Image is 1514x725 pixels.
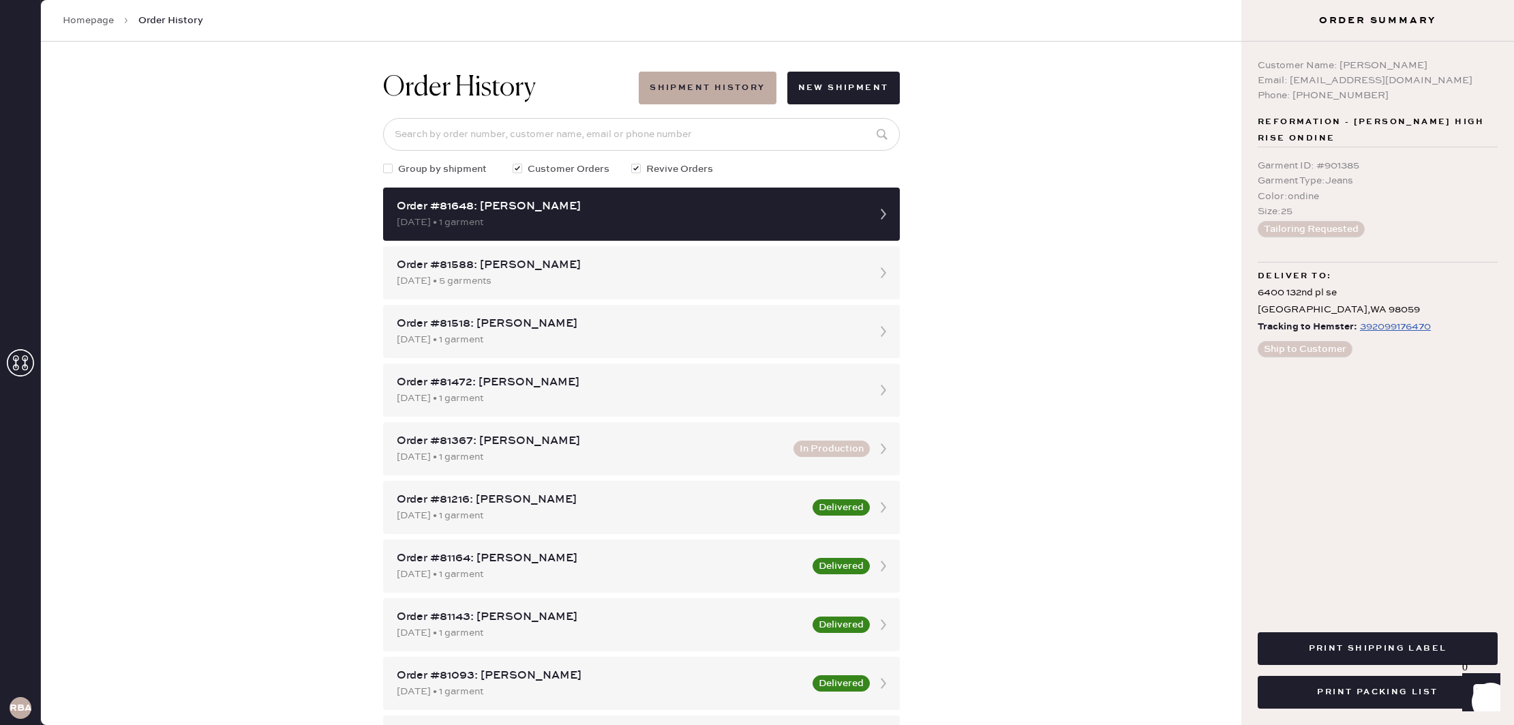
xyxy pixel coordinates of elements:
[397,273,862,288] div: [DATE] • 5 garments
[787,72,900,104] button: New Shipment
[813,617,870,633] button: Delivered
[397,257,862,273] div: Order #81588: [PERSON_NAME]
[706,535,806,546] img: logo
[528,162,609,177] span: Customer Orders
[1258,268,1331,284] span: Deliver to:
[44,231,182,248] th: ID
[1258,73,1498,88] div: Email: [EMAIL_ADDRESS][DOMAIN_NAME]
[1258,204,1498,219] div: Size : 25
[397,391,862,406] div: [DATE] • 1 garment
[397,684,804,699] div: [DATE] • 1 garment
[397,433,785,449] div: Order #81367: [PERSON_NAME]
[1258,284,1498,319] div: 6400 132nd pl se [GEOGRAPHIC_DATA] , WA 98059
[582,501,1111,518] td: [PERSON_NAME]
[646,162,713,177] span: Revive Orders
[383,72,536,104] h1: Order History
[1380,248,1468,266] td: 1
[793,441,870,457] button: In Production
[1258,341,1352,357] button: Ship to Customer
[44,161,1468,210] div: # 88606 [PERSON_NAME] [PERSON_NAME] [EMAIL_ADDRESS][DOMAIN_NAME]
[397,332,862,347] div: [DATE] • 1 garment
[397,449,785,464] div: [DATE] • 1 garment
[1258,632,1498,665] button: Print Shipping Label
[44,423,1468,439] div: Bellevue Reformation
[182,248,1380,266] td: Jeans - Reformation - [PERSON_NAME] high rise ondine - Size: 25
[1111,501,1468,518] td: 1
[44,145,1468,161] div: Customer information
[1360,319,1431,335] div: https://www.fedex.com/apps/fedextrack/?tracknumbers=392099176470&cntry_code=US
[397,198,862,215] div: Order #81648: [PERSON_NAME]
[44,91,1468,108] div: Packing slip
[44,108,1468,124] div: Order # 81648
[398,162,487,177] span: Group by shipment
[1241,14,1514,27] h3: Order Summary
[1449,664,1508,722] iframe: Front Chat
[1258,58,1498,73] div: Customer Name: [PERSON_NAME]
[44,501,247,518] td: 81648
[736,16,776,57] img: logo
[1258,158,1498,173] div: Garment ID : # 901385
[397,567,804,582] div: [DATE] • 1 garment
[44,390,1468,406] div: Shipment Summary
[397,508,804,523] div: [DATE] • 1 garment
[397,215,862,230] div: [DATE] • 1 garment
[736,315,776,356] img: logo
[397,492,804,508] div: Order #81216: [PERSON_NAME]
[182,231,1380,248] th: Description
[1258,114,1498,147] span: Reformation - [PERSON_NAME] high rise ondine
[383,118,900,151] input: Search by order number, customer name, email or phone number
[813,675,870,692] button: Delivered
[397,609,804,625] div: Order #81143: [PERSON_NAME]
[397,625,804,640] div: [DATE] • 1 garment
[397,374,862,391] div: Order #81472: [PERSON_NAME]
[706,269,806,280] img: Logo
[397,550,804,567] div: Order #81164: [PERSON_NAME]
[138,14,203,27] span: Order History
[1258,88,1498,103] div: Phone: [PHONE_NUMBER]
[247,501,582,518] td: [DATE]
[1258,676,1498,709] button: Print Packing List
[1258,641,1498,654] a: Print Shipping Label
[813,499,870,516] button: Delivered
[639,72,776,104] button: Shipment History
[1258,189,1498,204] div: Color : ondine
[44,406,1468,423] div: Shipment #105509
[1111,483,1468,501] th: # Garments
[1258,173,1498,188] div: Garment Type : Jeans
[1357,319,1431,336] a: 392099176470
[44,460,1468,476] div: Orders In Shipment :
[397,316,862,332] div: Order #81518: [PERSON_NAME]
[44,248,182,266] td: 901385
[1380,231,1468,248] th: QTY
[44,483,247,501] th: ID
[1258,221,1365,237] button: Tailoring Requested
[63,14,114,27] a: Homepage
[10,703,31,713] h3: RBA
[247,483,582,501] th: Order Date
[813,558,870,574] button: Delivered
[397,668,804,684] div: Order #81093: [PERSON_NAME]
[1258,319,1357,336] span: Tracking to Hemster:
[582,483,1111,501] th: Customer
